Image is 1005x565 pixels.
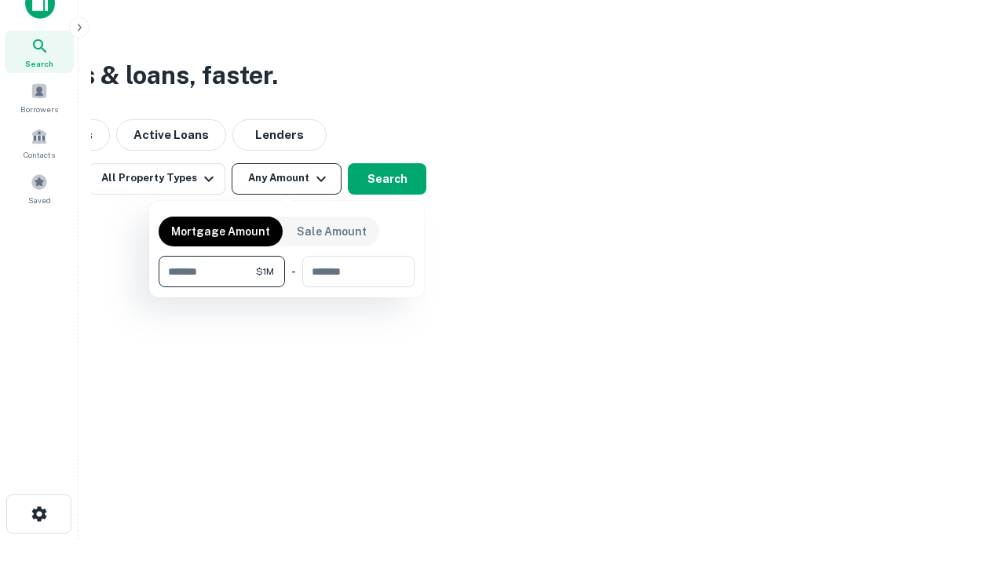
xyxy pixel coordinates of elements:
[256,264,274,279] span: $1M
[297,223,367,240] p: Sale Amount
[926,439,1005,515] iframe: Chat Widget
[291,256,296,287] div: -
[171,223,270,240] p: Mortgage Amount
